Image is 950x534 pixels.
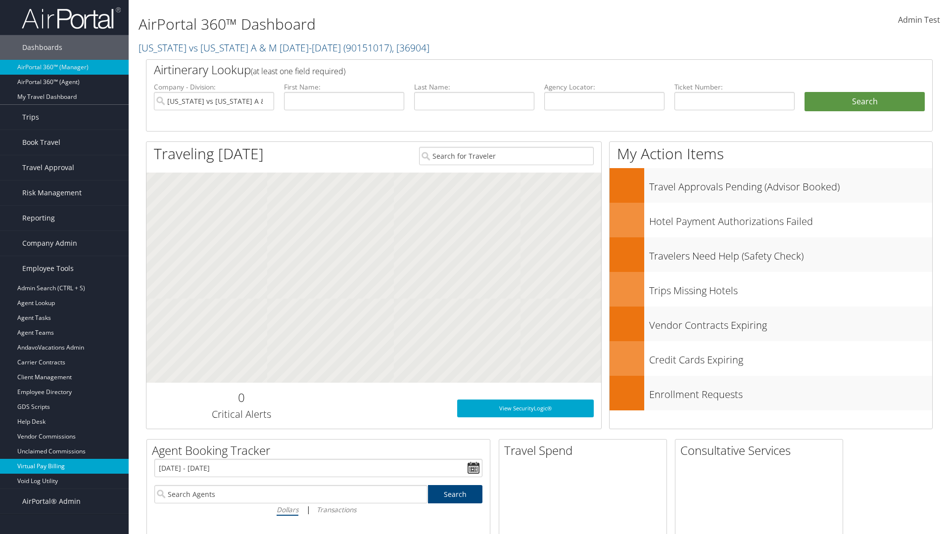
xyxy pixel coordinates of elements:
[154,143,264,164] h1: Traveling [DATE]
[649,383,932,401] h3: Enrollment Requests
[154,485,427,503] input: Search Agents
[457,400,594,417] a: View SecurityLogic®
[22,130,60,155] span: Book Travel
[139,41,429,54] a: [US_STATE] vs [US_STATE] A & M [DATE]-[DATE]
[674,82,795,92] label: Ticket Number:
[139,14,673,35] h1: AirPortal 360™ Dashboard
[22,155,74,180] span: Travel Approval
[22,206,55,230] span: Reporting
[898,5,940,36] a: Admin Test
[22,35,62,60] span: Dashboards
[22,231,77,256] span: Company Admin
[649,210,932,228] h3: Hotel Payment Authorizations Failed
[649,279,932,298] h3: Trips Missing Hotels
[610,143,932,164] h1: My Action Items
[392,41,429,54] span: , [ 36904 ]
[610,203,932,237] a: Hotel Payment Authorizations Failed
[22,489,81,514] span: AirPortal® Admin
[284,82,404,92] label: First Name:
[805,92,925,112] button: Search
[610,341,932,376] a: Credit Cards Expiring
[22,256,74,281] span: Employee Tools
[504,442,666,459] h2: Travel Spend
[649,175,932,194] h3: Travel Approvals Pending (Advisor Booked)
[649,313,932,332] h3: Vendor Contracts Expiring
[414,82,534,92] label: Last Name:
[152,442,490,459] h2: Agent Booking Tracker
[154,407,329,421] h3: Critical Alerts
[22,180,82,205] span: Risk Management
[680,442,843,459] h2: Consultative Services
[610,272,932,307] a: Trips Missing Hotels
[419,147,594,165] input: Search for Traveler
[154,82,274,92] label: Company - Division:
[317,505,356,514] i: Transactions
[898,14,940,25] span: Admin Test
[154,389,329,406] h2: 0
[154,503,482,516] div: |
[649,244,932,263] h3: Travelers Need Help (Safety Check)
[277,505,298,514] i: Dollars
[22,6,121,30] img: airportal-logo.png
[649,348,932,367] h3: Credit Cards Expiring
[154,61,859,78] h2: Airtinerary Lookup
[610,237,932,272] a: Travelers Need Help (Safety Check)
[544,82,665,92] label: Agency Locator:
[343,41,392,54] span: ( 90151017 )
[610,376,932,410] a: Enrollment Requests
[428,485,483,503] a: Search
[22,105,39,130] span: Trips
[251,66,345,77] span: (at least one field required)
[610,168,932,203] a: Travel Approvals Pending (Advisor Booked)
[610,307,932,341] a: Vendor Contracts Expiring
